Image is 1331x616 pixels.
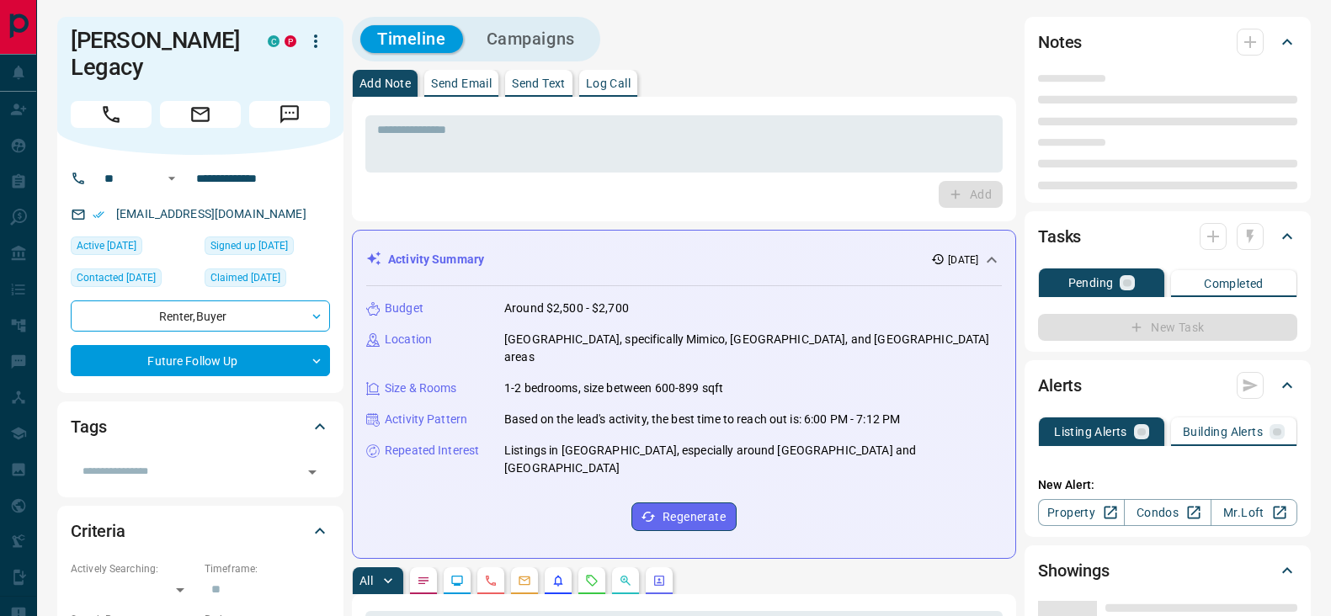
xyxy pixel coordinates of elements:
[210,269,280,286] span: Claimed [DATE]
[71,300,330,332] div: Renter , Buyer
[1038,372,1082,399] h2: Alerts
[385,442,479,459] p: Repeated Interest
[1038,499,1125,526] a: Property
[551,574,565,587] svg: Listing Alerts
[504,331,1002,366] p: [GEOGRAPHIC_DATA], specifically Mimico, [GEOGRAPHIC_DATA], and [GEOGRAPHIC_DATA] areas
[366,244,1002,275] div: Activity Summary[DATE]
[268,35,280,47] div: condos.ca
[504,442,1002,477] p: Listings in [GEOGRAPHIC_DATA], especially around [GEOGRAPHIC_DATA] and [GEOGRAPHIC_DATA]
[77,269,156,286] span: Contacted [DATE]
[210,237,288,254] span: Signed up [DATE]
[1183,426,1263,438] p: Building Alerts
[388,251,484,268] p: Activity Summary
[1038,223,1081,250] h2: Tasks
[1038,550,1297,591] div: Showings
[385,380,457,397] p: Size & Rooms
[431,77,492,89] p: Send Email
[518,574,531,587] svg: Emails
[116,207,306,220] a: [EMAIL_ADDRESS][DOMAIN_NAME]
[71,236,196,260] div: Wed Jun 11 2025
[249,101,330,128] span: Message
[450,574,464,587] svg: Lead Browsing Activity
[360,25,463,53] button: Timeline
[1211,499,1297,526] a: Mr.Loft
[504,380,723,397] p: 1-2 bedrooms, size between 600-899 sqft
[586,77,631,89] p: Log Call
[77,237,136,254] span: Active [DATE]
[470,25,592,53] button: Campaigns
[205,236,330,260] div: Fri May 02 2025
[285,35,296,47] div: property.ca
[71,511,330,551] div: Criteria
[71,413,106,440] h2: Tags
[619,574,632,587] svg: Opportunities
[71,268,196,292] div: Fri Jun 06 2025
[359,77,411,89] p: Add Note
[484,574,498,587] svg: Calls
[205,268,330,292] div: Tue May 06 2025
[1054,426,1127,438] p: Listing Alerts
[160,101,241,128] span: Email
[301,460,324,484] button: Open
[71,345,330,376] div: Future Follow Up
[93,209,104,220] svg: Email Verified
[71,27,242,81] h1: [PERSON_NAME] Legacy
[359,575,373,587] p: All
[512,77,566,89] p: Send Text
[1068,277,1114,289] p: Pending
[504,300,629,317] p: Around $2,500 - $2,700
[1038,365,1297,406] div: Alerts
[71,561,196,576] p: Actively Searching:
[504,411,900,428] p: Based on the lead's activity, the best time to reach out is: 6:00 PM - 7:12 PM
[948,252,978,268] p: [DATE]
[1038,22,1297,62] div: Notes
[71,101,152,128] span: Call
[1204,278,1264,289] p: Completed
[631,502,737,531] button: Regenerate
[1038,216,1297,257] div: Tasks
[71,406,330,447] div: Tags
[71,518,125,544] h2: Criteria
[162,168,182,189] button: Open
[1038,29,1082,56] h2: Notes
[205,561,330,576] p: Timeframe:
[385,331,432,348] p: Location
[652,574,666,587] svg: Agent Actions
[1038,476,1297,494] p: New Alert:
[1038,557,1110,584] h2: Showings
[385,411,467,428] p: Activity Pattern
[385,300,423,317] p: Budget
[585,574,599,587] svg: Requests
[1124,499,1211,526] a: Condos
[417,574,430,587] svg: Notes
